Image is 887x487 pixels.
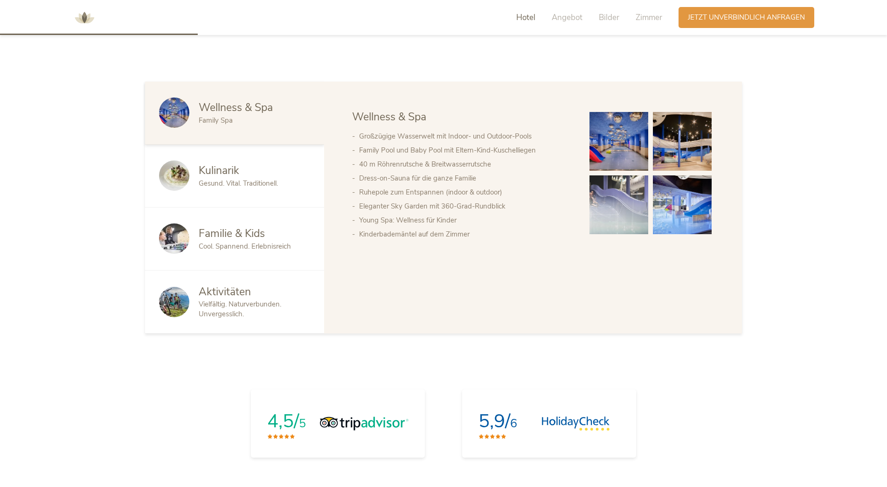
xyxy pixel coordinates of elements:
img: Tripadvisor [320,417,409,431]
li: 40 m Röhrenrutsche & Breitwasserrutsche [359,157,571,171]
li: Eleganter Sky Garden mit 360-Grad-Rundblick [359,199,571,213]
li: Großzügige Wasserwelt mit Indoor- und Outdoor-Pools [359,129,571,143]
span: Aktivitäten [199,285,251,299]
span: 4,5/ [267,409,299,434]
span: 5,9/ [478,409,510,434]
span: Hotel [516,12,535,23]
span: Zimmer [636,12,662,23]
span: Wellness & Spa [199,100,273,115]
span: 5 [299,416,306,431]
li: Family Pool und Baby Pool mit Eltern-Kind-Kuschelliegen [359,143,571,157]
li: Young Spa: Wellness für Kinder [359,213,571,227]
span: Bilder [599,12,619,23]
img: HolidayCheck [541,417,610,431]
span: Vielfältig. Naturverbunden. Unvergesslich. [199,299,281,319]
span: Wellness & Spa [352,110,426,124]
span: Family Spa [199,116,233,125]
span: Familie & Kids [199,226,265,241]
span: Angebot [552,12,582,23]
span: Jetzt unverbindlich anfragen [688,13,805,22]
span: Cool. Spannend. Erlebnisreich [199,242,291,251]
span: Gesund. Vital. Traditionell. [199,179,278,188]
img: AMONTI & LUNARIS Wellnessresort [70,4,98,32]
li: Kinderbademäntel auf dem Zimmer [359,227,571,241]
a: AMONTI & LUNARIS Wellnessresort [70,14,98,21]
a: 5,9/6HolidayCheck [462,390,636,458]
li: Ruhepole zum Entspannen (indoor & outdoor) [359,185,571,199]
li: Dress-on-Sauna für die ganze Familie [359,171,571,185]
span: 6 [510,416,517,431]
a: 4,5/5Tripadvisor [251,390,425,458]
span: Kulinarik [199,163,239,178]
